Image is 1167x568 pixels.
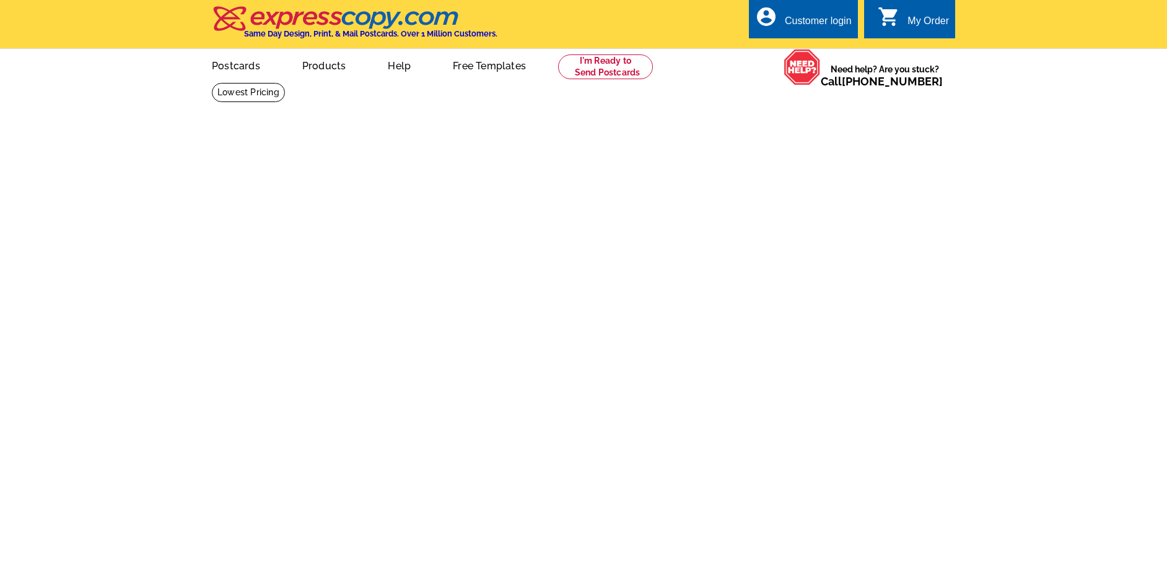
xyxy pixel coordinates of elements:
[785,15,852,33] div: Customer login
[368,50,431,79] a: Help
[192,50,280,79] a: Postcards
[755,14,852,29] a: account_circle Customer login
[907,15,949,33] div: My Order
[212,15,497,38] a: Same Day Design, Print, & Mail Postcards. Over 1 Million Customers.
[842,75,943,88] a: [PHONE_NUMBER]
[282,50,366,79] a: Products
[755,6,777,28] i: account_circle
[821,75,943,88] span: Call
[244,29,497,38] h4: Same Day Design, Print, & Mail Postcards. Over 1 Million Customers.
[784,49,821,85] img: help
[821,63,949,88] span: Need help? Are you stuck?
[878,6,900,28] i: shopping_cart
[433,50,546,79] a: Free Templates
[878,14,949,29] a: shopping_cart My Order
